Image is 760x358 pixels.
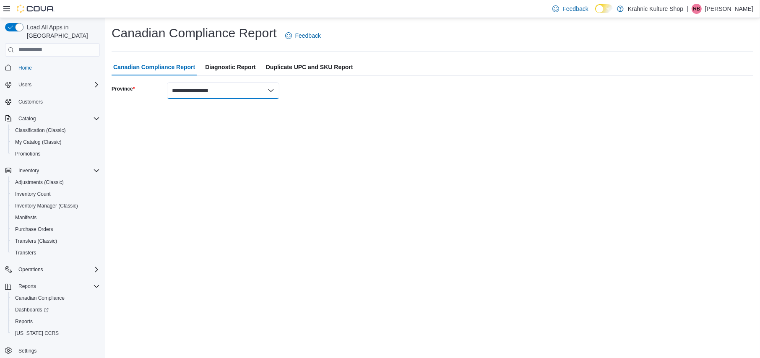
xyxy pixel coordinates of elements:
[2,79,103,91] button: Users
[12,125,69,135] a: Classification (Classic)
[18,81,31,88] span: Users
[12,125,100,135] span: Classification (Classic)
[8,316,103,327] button: Reports
[8,188,103,200] button: Inventory Count
[12,201,100,211] span: Inventory Manager (Classic)
[15,214,36,221] span: Manifests
[15,114,39,124] button: Catalog
[12,293,100,303] span: Canadian Compliance
[15,166,42,176] button: Inventory
[8,200,103,212] button: Inventory Manager (Classic)
[112,25,277,42] h1: Canadian Compliance Report
[15,80,100,90] span: Users
[8,212,103,223] button: Manifests
[15,114,100,124] span: Catalog
[15,202,78,209] span: Inventory Manager (Classic)
[8,148,103,160] button: Promotions
[18,115,36,122] span: Catalog
[12,236,60,246] a: Transfers (Classic)
[18,65,32,71] span: Home
[12,316,100,327] span: Reports
[15,249,36,256] span: Transfers
[12,305,52,315] a: Dashboards
[8,176,103,188] button: Adjustments (Classic)
[15,238,57,244] span: Transfers (Classic)
[12,305,100,315] span: Dashboards
[112,86,135,92] label: Province
[18,266,43,273] span: Operations
[18,348,36,354] span: Settings
[113,59,195,75] span: Canadian Compliance Report
[2,264,103,275] button: Operations
[8,235,103,247] button: Transfers (Classic)
[18,99,43,105] span: Customers
[15,265,100,275] span: Operations
[595,4,613,13] input: Dark Mode
[205,59,256,75] span: Diagnostic Report
[15,127,66,134] span: Classification (Classic)
[12,137,65,147] a: My Catalog (Classic)
[12,177,100,187] span: Adjustments (Classic)
[2,96,103,108] button: Customers
[15,179,64,186] span: Adjustments (Classic)
[15,281,39,291] button: Reports
[15,306,49,313] span: Dashboards
[693,4,700,14] span: RB
[8,304,103,316] a: Dashboards
[15,97,46,107] a: Customers
[8,223,103,235] button: Purchase Orders
[12,213,100,223] span: Manifests
[15,166,100,176] span: Inventory
[12,189,100,199] span: Inventory Count
[2,280,103,292] button: Reports
[692,4,702,14] div: Rylee Brasko
[628,4,683,14] p: Krahnic Kulture Shop
[15,96,100,107] span: Customers
[12,137,100,147] span: My Catalog (Classic)
[15,318,33,325] span: Reports
[23,23,100,40] span: Load All Apps in [GEOGRAPHIC_DATA]
[8,136,103,148] button: My Catalog (Classic)
[15,191,51,197] span: Inventory Count
[12,224,100,234] span: Purchase Orders
[15,346,40,356] a: Settings
[12,316,36,327] a: Reports
[12,236,100,246] span: Transfers (Classic)
[12,293,68,303] a: Canadian Compliance
[266,59,353,75] span: Duplicate UPC and SKU Report
[17,5,55,13] img: Cova
[12,149,44,159] a: Promotions
[687,4,688,14] p: |
[15,150,41,157] span: Promotions
[15,281,100,291] span: Reports
[12,149,100,159] span: Promotions
[15,226,53,233] span: Purchase Orders
[282,27,324,44] a: Feedback
[8,292,103,304] button: Canadian Compliance
[15,139,62,145] span: My Catalog (Classic)
[12,328,62,338] a: [US_STATE] CCRS
[15,62,100,73] span: Home
[18,283,36,290] span: Reports
[15,345,100,355] span: Settings
[2,62,103,74] button: Home
[295,31,321,40] span: Feedback
[18,167,39,174] span: Inventory
[12,213,40,223] a: Manifests
[2,113,103,125] button: Catalog
[15,265,47,275] button: Operations
[8,247,103,259] button: Transfers
[12,189,54,199] a: Inventory Count
[12,248,100,258] span: Transfers
[549,0,591,17] a: Feedback
[12,201,81,211] a: Inventory Manager (Classic)
[15,330,59,337] span: [US_STATE] CCRS
[562,5,588,13] span: Feedback
[705,4,753,14] p: [PERSON_NAME]
[12,224,57,234] a: Purchase Orders
[2,344,103,356] button: Settings
[15,295,65,301] span: Canadian Compliance
[15,63,35,73] a: Home
[12,248,39,258] a: Transfers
